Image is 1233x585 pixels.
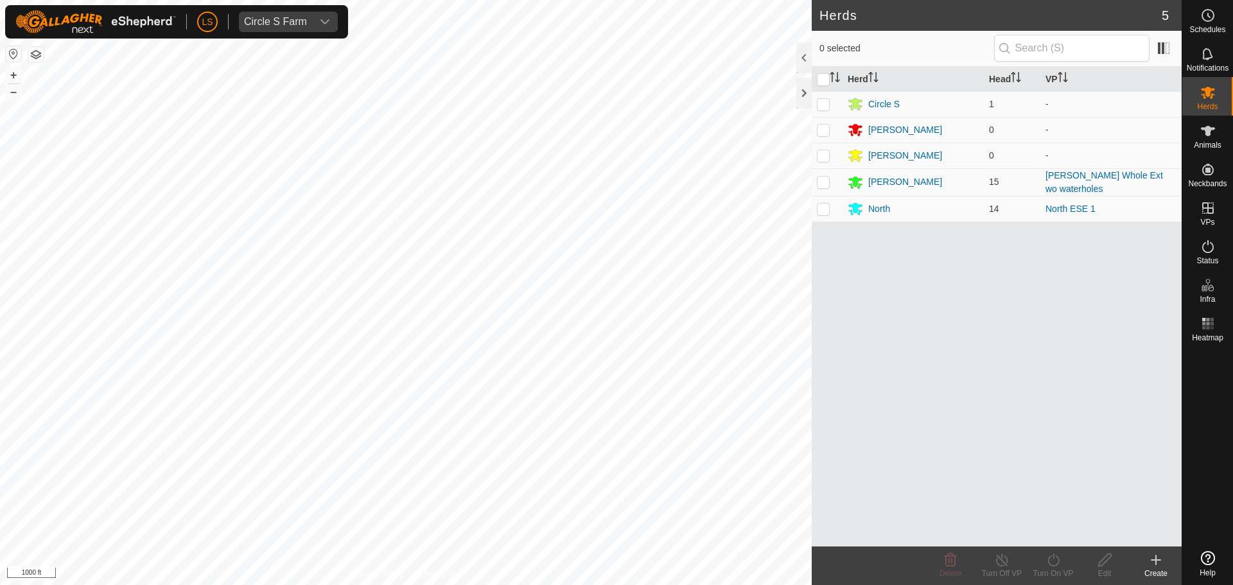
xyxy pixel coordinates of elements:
th: Herd [843,67,984,92]
a: North ESE 1 [1045,204,1096,214]
span: Delete [940,569,962,578]
div: Circle S Farm [244,17,307,27]
span: 0 [989,150,994,161]
span: LS [202,15,213,29]
div: [PERSON_NAME] [868,149,942,162]
img: Gallagher Logo [15,10,176,33]
a: Contact Us [419,568,457,580]
span: VPs [1200,218,1214,226]
button: Map Layers [28,47,44,62]
td: - [1040,117,1182,143]
a: Privacy Policy [355,568,403,580]
p-sorticon: Activate to sort [1058,74,1068,84]
span: 1 [989,99,994,109]
button: – [6,84,21,100]
div: Turn On VP [1027,568,1079,579]
span: Neckbands [1188,180,1227,188]
a: Help [1182,546,1233,582]
span: Help [1200,569,1216,577]
button: Reset Map [6,46,21,62]
p-sorticon: Activate to sort [868,74,879,84]
p-sorticon: Activate to sort [1011,74,1021,84]
span: Animals [1194,141,1221,149]
th: Head [984,67,1040,92]
span: Notifications [1187,64,1229,72]
span: Circle S Farm [239,12,312,32]
div: Create [1130,568,1182,579]
span: Infra [1200,295,1215,303]
div: Circle S [868,98,900,111]
span: Schedules [1189,26,1225,33]
div: Turn Off VP [976,568,1027,579]
span: Status [1196,257,1218,265]
span: Herds [1197,103,1218,110]
div: Edit [1079,568,1130,579]
span: 15 [989,177,999,187]
p-sorticon: Activate to sort [830,74,840,84]
button: + [6,67,21,83]
span: Heatmap [1192,334,1223,342]
span: 14 [989,204,999,214]
div: dropdown trigger [312,12,338,32]
div: [PERSON_NAME] [868,175,942,189]
td: - [1040,143,1182,168]
div: [PERSON_NAME] [868,123,942,137]
input: Search (S) [994,35,1150,62]
div: North [868,202,890,216]
span: 5 [1162,6,1169,25]
span: 0 selected [819,42,994,55]
td: - [1040,91,1182,117]
span: 0 [989,125,994,135]
h2: Herds [819,8,1162,23]
a: [PERSON_NAME] Whole Ext wo waterholes [1045,170,1163,194]
th: VP [1040,67,1182,92]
